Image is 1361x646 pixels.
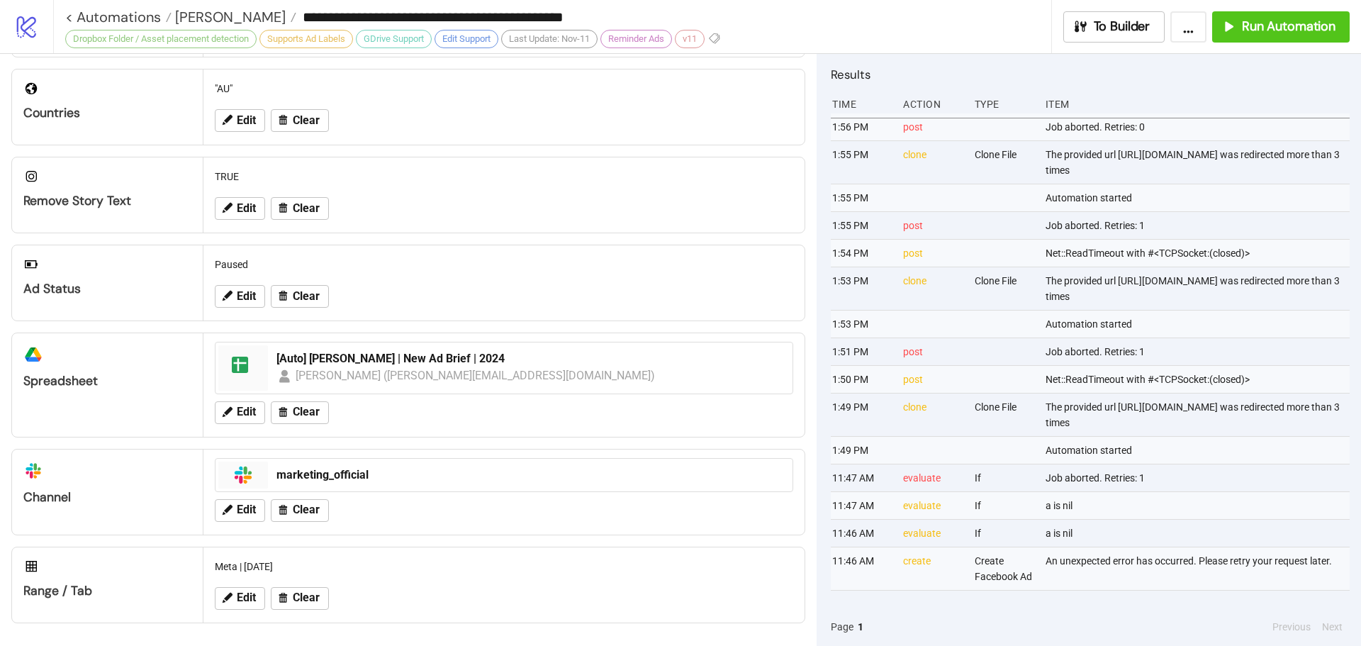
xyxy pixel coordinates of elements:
[65,10,172,24] a: < Automations
[276,351,784,367] div: [Auto] [PERSON_NAME] | New Ad Brief | 2024
[23,105,191,121] div: Countries
[902,366,963,393] div: post
[215,109,265,132] button: Edit
[973,141,1034,184] div: Clone File
[1044,141,1350,184] div: The provided url [URL][DOMAIN_NAME] was redirected more than 3 times
[831,184,892,211] div: 1:55 PM
[23,373,191,389] div: Spreadsheet
[293,114,320,127] span: Clear
[1212,11,1350,43] button: Run Automation
[356,30,432,48] div: GDrive Support
[271,499,329,522] button: Clear
[1044,91,1350,118] div: Item
[293,406,320,418] span: Clear
[902,113,963,140] div: post
[237,290,256,303] span: Edit
[215,401,265,424] button: Edit
[209,251,799,278] div: Paused
[23,583,191,599] div: Range / Tab
[1044,437,1350,464] div: Automation started
[831,141,892,184] div: 1:55 PM
[23,193,191,209] div: Remove Story Text
[831,547,892,590] div: 11:46 AM
[831,492,892,519] div: 11:47 AM
[831,267,892,310] div: 1:53 PM
[271,587,329,610] button: Clear
[1318,619,1347,635] button: Next
[1044,464,1350,491] div: Job aborted. Retries: 1
[435,30,498,48] div: Edit Support
[296,367,656,384] div: [PERSON_NAME] ([PERSON_NAME][EMAIL_ADDRESS][DOMAIN_NAME])
[1242,18,1335,35] span: Run Automation
[831,65,1350,84] h2: Results
[831,240,892,267] div: 1:54 PM
[831,311,892,338] div: 1:53 PM
[215,197,265,220] button: Edit
[1268,619,1315,635] button: Previous
[1044,338,1350,365] div: Job aborted. Retries: 1
[831,437,892,464] div: 1:49 PM
[902,492,963,519] div: evaluate
[237,202,256,215] span: Edit
[1044,492,1350,519] div: a is nil
[271,109,329,132] button: Clear
[902,338,963,365] div: post
[831,91,892,118] div: Time
[853,619,868,635] button: 1
[1044,394,1350,436] div: The provided url [URL][DOMAIN_NAME] was redirected more than 3 times
[1044,212,1350,239] div: Job aborted. Retries: 1
[501,30,598,48] div: Last Update: Nov-11
[293,290,320,303] span: Clear
[293,503,320,516] span: Clear
[902,91,963,118] div: Action
[23,489,191,506] div: Channel
[902,547,963,590] div: create
[1044,240,1350,267] div: Net::ReadTimeout with #<TCPSocket:(closed)>
[902,394,963,436] div: clone
[1044,311,1350,338] div: Automation started
[1044,267,1350,310] div: The provided url [URL][DOMAIN_NAME] was redirected more than 3 times
[1044,520,1350,547] div: a is nil
[902,240,963,267] div: post
[276,467,784,483] div: marketing_official
[973,267,1034,310] div: Clone File
[172,10,296,24] a: [PERSON_NAME]
[259,30,353,48] div: Supports Ad Labels
[973,91,1034,118] div: Type
[23,281,191,297] div: Ad Status
[271,401,329,424] button: Clear
[1044,113,1350,140] div: Job aborted. Retries: 0
[1044,366,1350,393] div: Net::ReadTimeout with #<TCPSocket:(closed)>
[831,394,892,436] div: 1:49 PM
[973,492,1034,519] div: If
[973,547,1034,590] div: Create Facebook Ad
[902,212,963,239] div: post
[271,197,329,220] button: Clear
[831,520,892,547] div: 11:46 AM
[1170,11,1206,43] button: ...
[973,394,1034,436] div: Clone File
[237,406,256,418] span: Edit
[215,587,265,610] button: Edit
[1094,18,1150,35] span: To Builder
[237,114,256,127] span: Edit
[215,285,265,308] button: Edit
[209,75,799,102] div: "AU"
[237,591,256,604] span: Edit
[831,212,892,239] div: 1:55 PM
[973,520,1034,547] div: If
[293,202,320,215] span: Clear
[172,8,286,26] span: [PERSON_NAME]
[831,366,892,393] div: 1:50 PM
[973,464,1034,491] div: If
[831,338,892,365] div: 1:51 PM
[902,520,963,547] div: evaluate
[831,619,853,635] span: Page
[902,464,963,491] div: evaluate
[600,30,672,48] div: Reminder Ads
[1044,184,1350,211] div: Automation started
[271,285,329,308] button: Clear
[215,499,265,522] button: Edit
[1063,11,1165,43] button: To Builder
[675,30,705,48] div: v11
